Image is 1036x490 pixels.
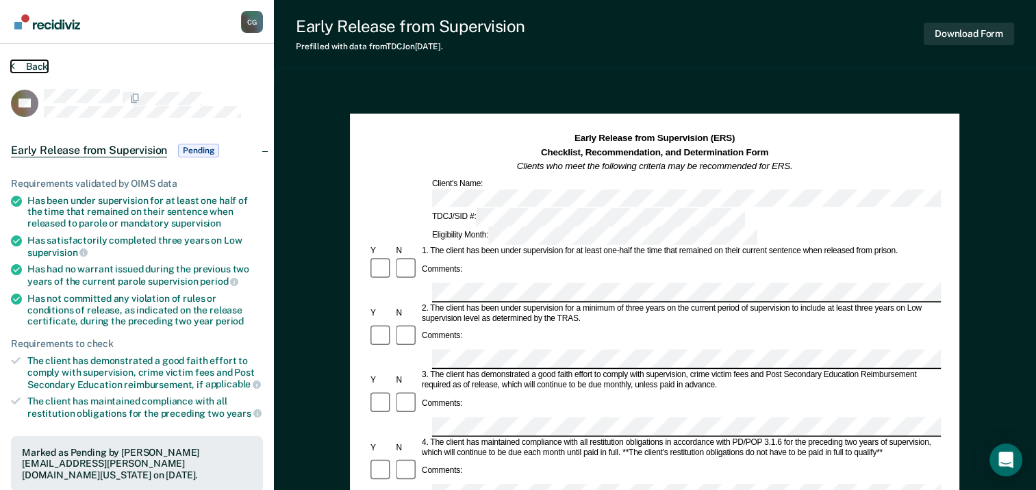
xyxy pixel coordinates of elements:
div: 2. The client has been under supervision for a minimum of three years on the current period of su... [420,303,941,324]
div: Open Intercom Messenger [989,443,1022,476]
span: Early Release from Supervision [11,144,167,157]
div: Comments: [420,264,464,274]
div: Requirements to check [11,338,263,350]
div: 4. The client has maintained compliance with all restitution obligations in accordance with PD/PO... [420,437,941,458]
span: period [216,315,244,326]
span: supervision [27,247,88,258]
div: Prefilled with data from TDCJ on [DATE] . [296,42,525,51]
div: The client has demonstrated a good faith effort to comply with supervision, crime victim fees and... [27,355,263,390]
div: Has been under supervision for at least one half of the time that remained on their sentence when... [27,195,263,229]
div: Marked as Pending by [PERSON_NAME][EMAIL_ADDRESS][PERSON_NAME][DOMAIN_NAME][US_STATE] on [DATE]. [22,447,252,481]
div: Eligibility Month: [430,227,759,245]
div: TDCJ/SID #: [430,209,747,227]
div: N [394,443,420,453]
div: Y [368,246,394,257]
div: Has had no warrant issued during the previous two years of the current parole supervision [27,263,263,287]
div: N [394,375,420,385]
div: Requirements validated by OIMS data [11,178,263,190]
div: Has not committed any violation of rules or conditions of release, as indicated on the release ce... [27,293,263,327]
div: C G [241,11,263,33]
div: Y [368,308,394,318]
span: supervision [171,218,221,229]
div: 3. The client has demonstrated a good faith effort to comply with supervision, crime victim fees ... [420,370,941,391]
button: Download Form [924,23,1014,45]
div: N [394,246,420,257]
div: Early Release from Supervision [296,16,525,36]
div: Comments: [420,331,464,341]
div: Y [368,443,394,453]
div: 1. The client has been under supervision for at least one-half the time that remained on their cu... [420,246,941,257]
button: Profile dropdown button [241,11,263,33]
div: Comments: [420,398,464,409]
button: Back [11,60,48,73]
span: years [227,408,262,419]
div: Comments: [420,466,464,476]
em: Clients who meet the following criteria may be recommended for ERS. [517,161,793,171]
strong: Checklist, Recommendation, and Determination Form [541,147,768,157]
div: Has satisfactorily completed three years on Low [27,235,263,258]
span: period [200,276,238,287]
div: N [394,308,420,318]
span: Pending [178,144,219,157]
div: Y [368,375,394,385]
strong: Early Release from Supervision (ERS) [574,133,735,144]
div: The client has maintained compliance with all restitution obligations for the preceding two [27,396,263,419]
img: Recidiviz [14,14,80,29]
span: applicable [205,378,261,389]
